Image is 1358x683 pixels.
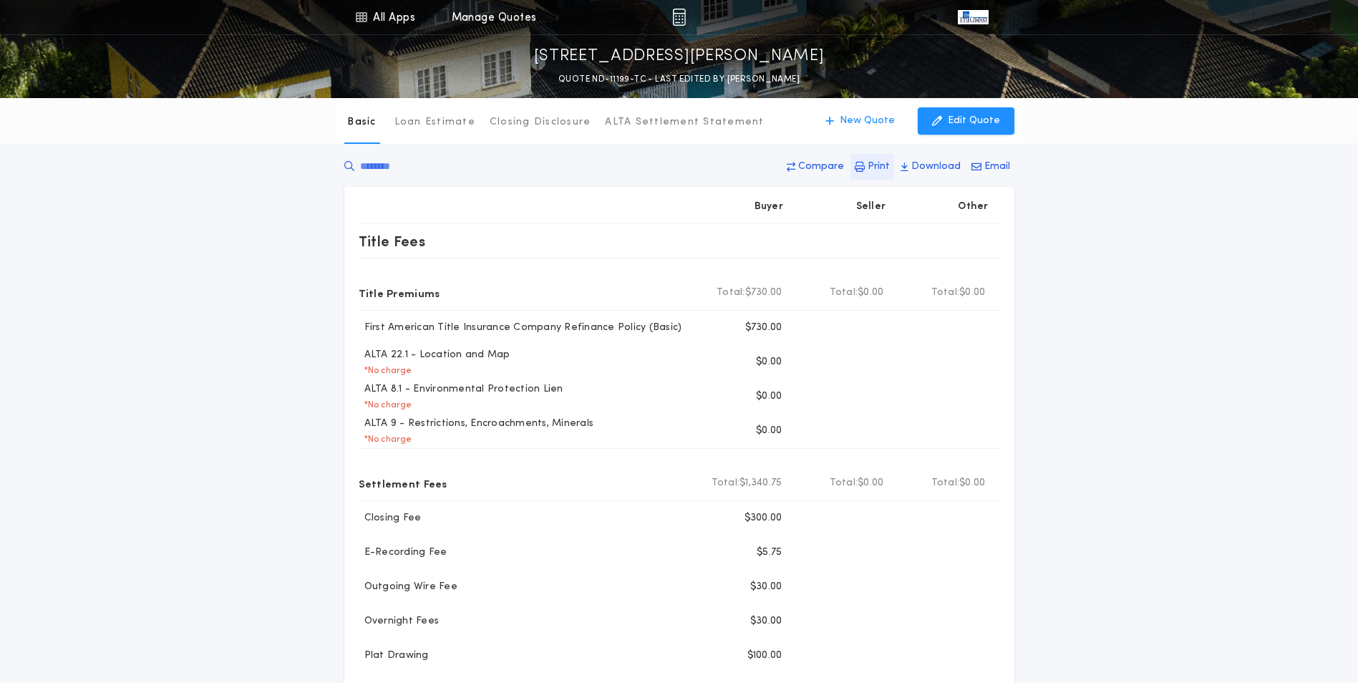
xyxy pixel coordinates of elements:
[359,546,447,560] p: E-Recording Fee
[359,321,682,335] p: First American Title Insurance Company Refinance Policy (Basic)
[394,115,475,130] p: Loan Estimate
[712,476,740,490] b: Total:
[745,511,782,525] p: $300.00
[931,476,960,490] b: Total:
[672,9,686,26] img: img
[858,286,883,300] span: $0.00
[858,476,883,490] span: $0.00
[958,200,988,214] p: Other
[757,546,782,560] p: $5.75
[830,286,858,300] b: Total:
[717,286,745,300] b: Total:
[534,45,825,68] p: [STREET_ADDRESS][PERSON_NAME]
[798,160,844,174] p: Compare
[896,154,965,180] button: Download
[755,200,783,214] p: Buyer
[959,476,985,490] span: $0.00
[359,649,429,663] p: Plat Drawing
[756,424,782,438] p: $0.00
[811,107,909,135] button: New Quote
[747,649,782,663] p: $100.00
[959,286,985,300] span: $0.00
[745,321,782,335] p: $730.00
[756,389,782,404] p: $0.00
[856,200,886,214] p: Seller
[830,476,858,490] b: Total:
[359,472,447,495] p: Settlement Fees
[739,476,782,490] span: $1,340.75
[750,614,782,629] p: $30.00
[745,286,782,300] span: $730.00
[359,230,426,253] p: Title Fees
[359,382,563,397] p: ALTA 8.1 - Environmental Protection Lien
[359,348,510,362] p: ALTA 22.1 - Location and Map
[850,154,894,180] button: Print
[359,281,440,304] p: Title Premiums
[948,114,1000,128] p: Edit Quote
[490,115,591,130] p: Closing Disclosure
[347,115,376,130] p: Basic
[359,365,412,377] p: * No charge
[359,580,457,594] p: Outgoing Wire Fee
[359,614,440,629] p: Overnight Fees
[931,286,960,300] b: Total:
[359,511,422,525] p: Closing Fee
[359,399,412,411] p: * No charge
[756,355,782,369] p: $0.00
[868,160,890,174] p: Print
[605,115,764,130] p: ALTA Settlement Statement
[911,160,961,174] p: Download
[958,10,988,24] img: vs-icon
[750,580,782,594] p: $30.00
[840,114,895,128] p: New Quote
[967,154,1014,180] button: Email
[359,417,594,431] p: ALTA 9 - Restrictions, Encroachments, Minerals
[359,434,412,445] p: * No charge
[782,154,848,180] button: Compare
[558,72,800,87] p: QUOTE ND-11199-TC - LAST EDITED BY [PERSON_NAME]
[918,107,1014,135] button: Edit Quote
[984,160,1010,174] p: Email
